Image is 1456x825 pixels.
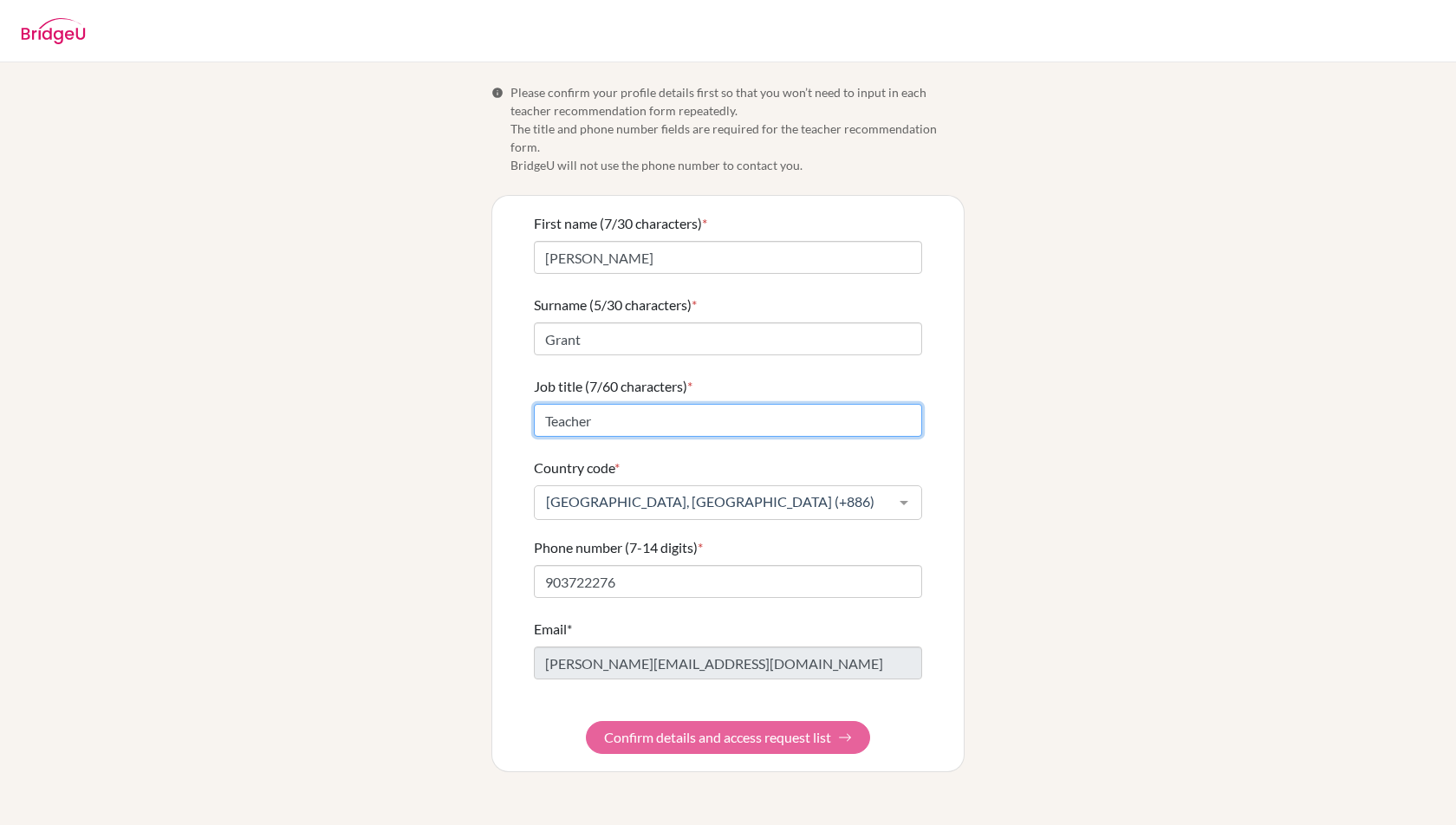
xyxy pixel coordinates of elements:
[534,458,620,478] label: Country code
[534,565,922,598] input: Enter your number
[534,295,697,315] label: Surname (5/30 characters)
[534,241,922,274] input: Enter your first name
[21,18,86,44] img: BridgeU logo
[510,83,965,174] span: Please confirm your profile details first so that you won’t need to input in each teacher recomme...
[534,213,707,234] label: First name (7/30 characters)
[534,322,922,355] input: Enter your surname
[534,376,692,397] label: Job title (7/60 characters)
[542,493,887,510] span: [GEOGRAPHIC_DATA], [GEOGRAPHIC_DATA] (+886)
[534,619,572,640] label: Email*
[491,87,504,99] span: Info
[534,537,703,558] label: Phone number (7-14 digits)
[534,404,922,437] input: Enter your job title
